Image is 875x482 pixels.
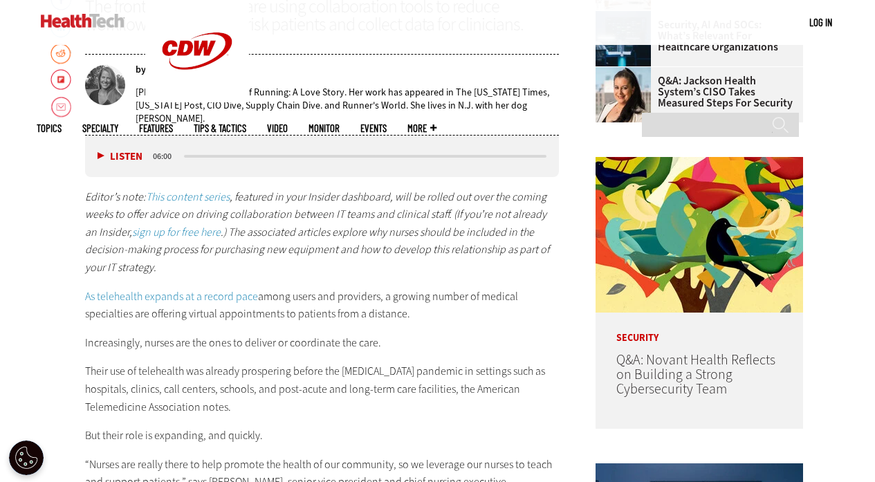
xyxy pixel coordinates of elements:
em: Editor’s note: , featured in your Insider dashboard, will be rolled out over the coming weeks to ... [85,189,549,275]
p: Security [596,313,803,343]
a: This content series [146,189,230,204]
img: Home [41,14,125,28]
p: Their use of telehealth was already prospering before the [MEDICAL_DATA] pandemic in settings suc... [85,362,560,416]
p: Increasingly, nurses are the ones to deliver or coordinate the care. [85,334,560,352]
a: MonITor [308,123,340,133]
img: abstract illustration of a tree [596,157,803,313]
a: Tips & Tactics [194,123,246,133]
a: Q&A: Novant Health Reflects on Building a Strong Cybersecurity Team [616,351,775,398]
a: sign up for free here [132,225,221,239]
a: Features [139,123,173,133]
span: Topics [37,123,62,133]
button: Open Preferences [9,441,44,475]
button: Listen [98,151,142,162]
a: Log in [809,16,832,28]
a: As telehealth expands at a record pace [85,289,258,304]
p: among users and providers, a growing number of medical specialties are offering virtual appointme... [85,288,560,323]
div: duration [151,150,182,163]
div: Cookie Settings [9,441,44,475]
div: User menu [809,15,832,30]
a: CDW [145,91,249,106]
a: Events [360,123,387,133]
div: media player [85,136,560,177]
span: More [407,123,436,133]
p: But their role is expanding, and quickly. [85,427,560,445]
span: Specialty [82,123,118,133]
a: Video [267,123,288,133]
